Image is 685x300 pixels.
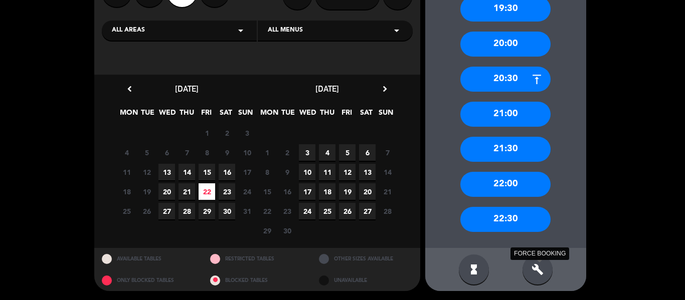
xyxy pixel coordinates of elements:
[279,183,295,200] span: 16
[510,247,569,260] div: FORCE BOOKING
[339,203,356,219] span: 26
[532,263,544,275] i: build
[179,183,195,200] span: 21
[460,67,551,92] div: 20:30
[219,164,235,180] span: 16
[259,183,275,200] span: 15
[118,144,135,161] span: 4
[319,144,335,161] span: 4
[219,125,235,141] span: 2
[319,164,335,180] span: 11
[299,183,315,200] span: 17
[239,183,255,200] span: 24
[268,26,303,36] span: All menus
[339,183,356,200] span: 19
[460,172,551,197] div: 22:00
[120,107,136,123] span: MON
[179,107,195,123] span: THU
[158,144,175,161] span: 6
[139,107,156,123] span: TUE
[359,164,376,180] span: 13
[319,183,335,200] span: 18
[94,248,203,269] div: AVAILABLE TABLES
[379,164,396,180] span: 14
[138,183,155,200] span: 19
[218,107,234,123] span: SAT
[259,203,275,219] span: 22
[158,164,175,180] span: 13
[199,164,215,180] span: 15
[338,107,355,123] span: FRI
[311,248,420,269] div: OTHER SIZES AVAILABLE
[239,125,255,141] span: 3
[299,164,315,180] span: 10
[460,102,551,127] div: 21:00
[199,144,215,161] span: 8
[118,203,135,219] span: 25
[299,107,316,123] span: WED
[339,164,356,180] span: 12
[460,137,551,162] div: 21:30
[198,107,215,123] span: FRI
[299,203,315,219] span: 24
[460,207,551,232] div: 22:30
[199,125,215,141] span: 1
[379,144,396,161] span: 7
[319,203,335,219] span: 25
[112,26,145,36] span: All areas
[179,203,195,219] span: 28
[460,32,551,57] div: 20:00
[175,84,199,94] span: [DATE]
[203,248,311,269] div: RESTRICTED TABLES
[239,203,255,219] span: 31
[359,203,376,219] span: 27
[159,107,176,123] span: WED
[239,164,255,180] span: 17
[391,25,403,37] i: arrow_drop_down
[379,183,396,200] span: 21
[260,107,277,123] span: MON
[219,203,235,219] span: 30
[468,263,480,275] i: hourglass_full
[259,222,275,239] span: 29
[311,269,420,291] div: UNAVAILABLE
[118,183,135,200] span: 18
[138,144,155,161] span: 5
[199,203,215,219] span: 29
[279,222,295,239] span: 30
[259,144,275,161] span: 1
[138,164,155,180] span: 12
[158,183,175,200] span: 20
[199,183,215,200] span: 22
[94,269,203,291] div: ONLY BLOCKED TABLES
[279,164,295,180] span: 9
[158,203,175,219] span: 27
[124,84,135,94] i: chevron_left
[279,203,295,219] span: 23
[359,144,376,161] span: 6
[203,269,311,291] div: BLOCKED TABLES
[319,107,335,123] span: THU
[179,144,195,161] span: 7
[259,164,275,180] span: 8
[179,164,195,180] span: 14
[299,144,315,161] span: 3
[118,164,135,180] span: 11
[219,144,235,161] span: 9
[358,107,375,123] span: SAT
[315,84,339,94] span: [DATE]
[339,144,356,161] span: 5
[380,84,390,94] i: chevron_right
[378,107,394,123] span: SUN
[235,25,247,37] i: arrow_drop_down
[219,183,235,200] span: 23
[237,107,254,123] span: SUN
[138,203,155,219] span: 26
[279,144,295,161] span: 2
[359,183,376,200] span: 20
[239,144,255,161] span: 10
[379,203,396,219] span: 28
[280,107,296,123] span: TUE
